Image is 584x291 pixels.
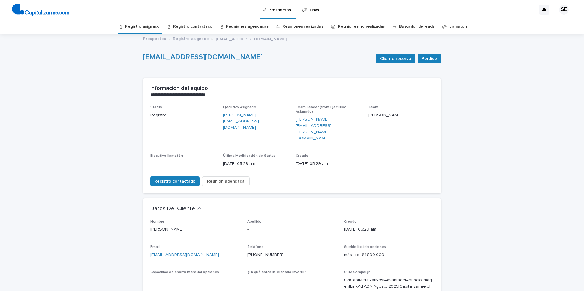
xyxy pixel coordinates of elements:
[150,270,219,274] span: Capacidad de ahorro mensual opciones
[376,54,415,63] button: Cliente reservó
[344,252,434,258] p: más_de_$1.800.000
[559,5,569,15] div: SE
[247,226,337,233] p: -
[296,154,308,158] span: Creado
[368,112,434,118] p: [PERSON_NAME]
[125,19,160,34] a: Registro asignado
[173,19,213,34] a: Registro contactado
[150,105,162,109] span: Status
[207,178,245,184] span: Reunión agendada
[216,35,287,42] p: [EMAIL_ADDRESS][DOMAIN_NAME]
[344,270,370,274] span: UTM Campaign
[296,105,346,113] span: Team Leader (from Ejecutivo Asignado)
[247,220,262,224] span: Apellido
[344,220,357,224] span: Creado
[344,226,434,233] p: [DATE] 05:29 am
[150,226,240,233] p: [PERSON_NAME]
[422,56,437,62] span: Perdido
[223,105,256,109] span: Ejecutivo Asignado
[154,178,196,184] span: Registro contactado
[150,112,216,118] p: Registro
[449,19,467,34] a: Llamatón
[223,154,276,158] span: Última Modificación de Status
[282,19,323,34] a: Reuniones realizadas
[150,277,240,283] p: -
[150,176,200,186] button: Registro contactado
[223,112,288,131] a: [PERSON_NAME][EMAIL_ADDRESS][DOMAIN_NAME]
[247,245,264,249] span: Teléfono
[150,220,165,224] span: Nombre
[150,206,195,212] h2: Datos Del Cliente
[143,53,262,61] a: [EMAIL_ADDRESS][DOMAIN_NAME]
[380,56,411,62] span: Cliente reservó
[247,253,283,257] a: [PHONE_NUMBER]
[223,161,288,167] p: [DATE] 05:29 am
[226,19,269,34] a: Reuniones agendadas
[202,176,250,186] button: Reunión agendada
[150,85,208,92] h2: Información del equipo
[399,19,434,34] a: Buscador de leads
[12,4,69,16] img: 4arMvv9wSvmHTHbXwTim
[368,105,378,109] span: Team
[150,154,183,158] span: Ejecutivo llamatón
[296,116,361,142] a: [PERSON_NAME][EMAIL_ADDRESS][PERSON_NAME][DOMAIN_NAME]
[143,35,166,42] a: Prospectos
[338,19,385,34] a: Reuniones no realizadas
[150,161,216,167] p: -
[418,54,441,63] button: Perdido
[173,35,209,42] a: Registro asignado
[150,245,160,249] span: Email
[296,161,361,167] p: [DATE] 05:29 am
[150,206,202,212] button: Datos Del Cliente
[344,245,386,249] span: Sueldo líquido opciones
[247,270,306,274] span: ¿En qué estás interesado invertir?
[247,277,337,283] p: -
[150,253,219,257] a: [EMAIL_ADDRESS][DOMAIN_NAME]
